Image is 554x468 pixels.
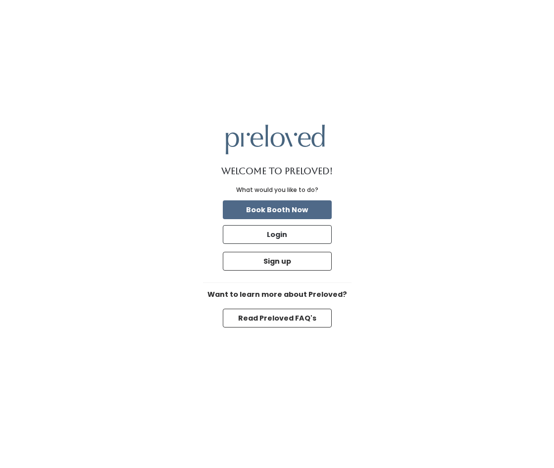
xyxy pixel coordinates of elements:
[223,309,332,328] button: Read Preloved FAQ's
[221,166,333,176] h1: Welcome to Preloved!
[223,200,332,219] button: Book Booth Now
[236,186,318,194] div: What would you like to do?
[223,252,332,271] button: Sign up
[203,291,352,299] h6: Want to learn more about Preloved?
[221,250,334,273] a: Sign up
[223,225,332,244] button: Login
[226,125,325,154] img: preloved logo
[221,223,334,246] a: Login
